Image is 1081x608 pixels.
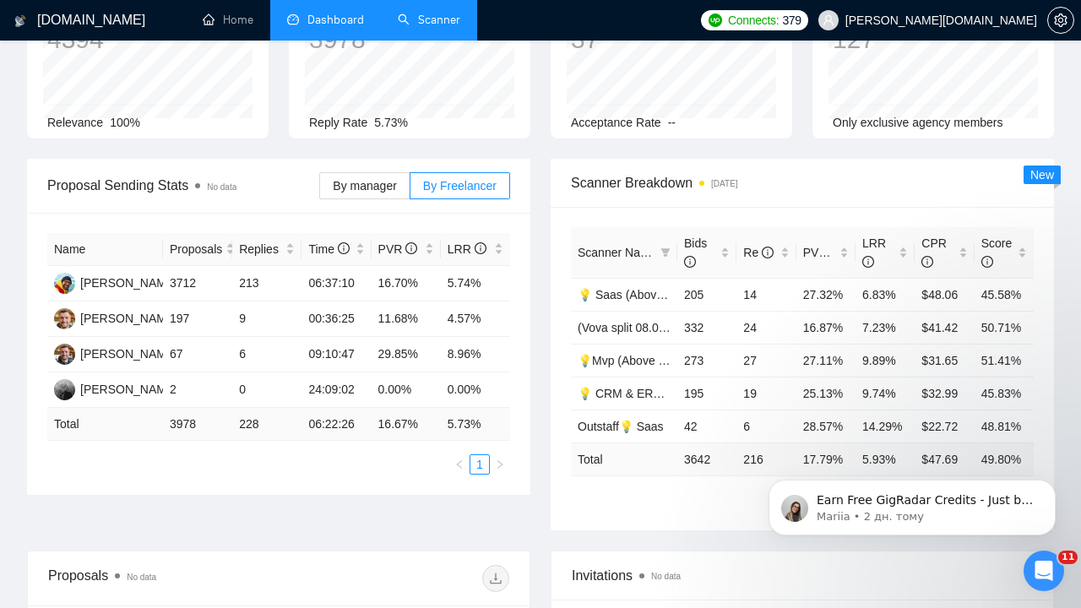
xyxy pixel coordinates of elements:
[47,408,163,441] td: Total
[398,13,460,27] a: searchScanner
[975,377,1034,410] td: 45.83%
[495,459,505,470] span: right
[372,408,441,441] td: 16.67 %
[47,116,103,129] span: Relevance
[856,278,915,311] td: 6.83%
[668,116,676,129] span: --
[232,408,301,441] td: 228
[301,337,371,372] td: 09:10:47
[578,246,656,259] span: Scanner Name
[448,242,486,256] span: LRR
[110,116,140,129] span: 100%
[1058,551,1078,564] span: 11
[372,372,441,408] td: 0.00%
[47,175,319,196] span: Proposal Sending Stats
[287,14,299,25] span: dashboard
[915,442,974,475] td: $ 47.69
[1024,551,1064,591] iframe: Intercom live chat
[578,321,828,334] a: (Vova split 08.07) AI Python (Yes Prompt 13.08)
[736,278,796,311] td: 14
[856,344,915,377] td: 9.89%
[405,242,417,254] span: info-circle
[651,572,681,581] span: No data
[684,236,707,269] span: Bids
[54,346,177,360] a: VS[PERSON_NAME]
[803,246,843,259] span: PVR
[47,233,163,266] th: Name
[307,13,364,27] span: Dashboard
[660,247,671,258] span: filter
[975,278,1034,311] td: 45.58%
[232,301,301,337] td: 9
[657,240,674,265] span: filter
[470,454,490,475] li: 1
[915,377,974,410] td: $32.99
[301,301,371,337] td: 00:36:25
[571,172,1034,193] span: Scanner Breakdown
[796,442,856,475] td: 17.79 %
[54,379,75,400] img: YK
[856,311,915,344] td: 7.23%
[80,274,177,292] div: [PERSON_NAME]
[127,573,156,582] span: No data
[796,377,856,410] td: 25.13%
[762,247,774,258] span: info-circle
[862,256,874,268] span: info-circle
[80,309,177,328] div: [PERSON_NAME]
[239,240,282,258] span: Replies
[728,11,779,30] span: Connects:
[796,311,856,344] td: 16.87%
[915,278,974,311] td: $48.06
[981,236,1013,269] span: Score
[372,301,441,337] td: 11.68%
[54,382,177,395] a: YK[PERSON_NAME]
[14,8,26,35] img: logo
[1030,168,1054,182] span: New
[301,372,371,408] td: 24:09:02
[975,410,1034,442] td: 48.81%
[677,410,736,442] td: 42
[736,344,796,377] td: 27
[578,420,664,433] a: Outstaff💡 Saas
[372,266,441,301] td: 16.70%
[736,377,796,410] td: 19
[677,311,736,344] td: 332
[80,380,177,399] div: [PERSON_NAME]
[163,372,232,408] td: 2
[441,408,510,441] td: 5.73 %
[572,565,1033,586] span: Invitations
[48,565,279,592] div: Proposals
[736,410,796,442] td: 6
[856,410,915,442] td: 14.29%
[743,444,1081,562] iframe: Intercom notifications повідомлення
[54,344,75,365] img: VS
[862,236,886,269] span: LRR
[677,344,736,377] td: 273
[449,454,470,475] li: Previous Page
[54,275,177,289] a: VS[PERSON_NAME]
[54,273,75,294] img: VS
[830,247,842,258] span: info-circle
[571,442,677,475] td: Total
[338,242,350,254] span: info-circle
[163,233,232,266] th: Proposals
[796,278,856,311] td: 27.32%
[915,311,974,344] td: $41.42
[677,442,736,475] td: 3642
[823,14,834,26] span: user
[975,442,1034,475] td: 49.80 %
[441,301,510,337] td: 4.57%
[981,256,993,268] span: info-circle
[378,242,418,256] span: PVR
[301,266,371,301] td: 06:37:10
[578,387,791,400] a: 💡 CRM & ERP & PMS (Above average)
[684,256,696,268] span: info-circle
[207,182,236,192] span: No data
[571,116,661,129] span: Acceptance Rate
[163,266,232,301] td: 3712
[1047,14,1074,27] a: setting
[441,337,510,372] td: 8.96%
